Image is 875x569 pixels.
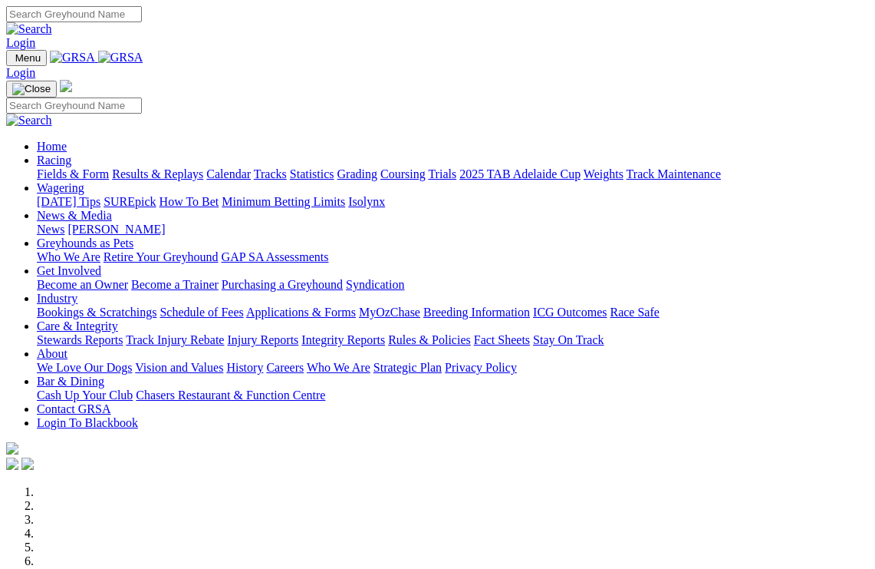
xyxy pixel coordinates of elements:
[126,333,224,346] a: Track Injury Rebate
[373,361,442,374] a: Strategic Plan
[37,195,869,209] div: Wagering
[6,50,47,66] button: Toggle navigation
[160,195,219,208] a: How To Bet
[610,306,659,319] a: Race Safe
[428,167,456,180] a: Trials
[37,223,869,237] div: News & Media
[37,306,156,319] a: Bookings & Scratchings
[37,250,100,263] a: Who We Are
[50,51,95,65] img: GRSA
[6,36,35,49] a: Login
[584,167,623,180] a: Weights
[37,195,100,208] a: [DATE] Tips
[136,389,325,402] a: Chasers Restaurant & Function Centre
[21,458,34,470] img: twitter.svg
[37,402,110,415] a: Contact GRSA
[533,306,607,319] a: ICG Outcomes
[533,333,604,346] a: Stay On Track
[37,140,67,153] a: Home
[37,306,869,319] div: Industry
[227,333,298,346] a: Injury Reports
[37,333,123,346] a: Stewards Reports
[135,361,223,374] a: Vision and Values
[37,278,128,291] a: Become an Owner
[37,361,132,374] a: We Love Our Dogs
[112,167,203,180] a: Results & Replays
[6,66,35,79] a: Login
[307,361,370,374] a: Who We Are
[37,237,133,250] a: Greyhounds as Pets
[37,416,138,429] a: Login To Blackbook
[627,167,721,180] a: Track Maintenance
[346,278,404,291] a: Syndication
[6,22,52,36] img: Search
[6,114,52,127] img: Search
[104,250,219,263] a: Retire Your Greyhound
[380,167,426,180] a: Coursing
[37,167,109,180] a: Fields & Form
[222,195,345,208] a: Minimum Betting Limits
[37,154,71,167] a: Racing
[37,167,869,181] div: Racing
[388,333,471,346] a: Rules & Policies
[226,361,263,374] a: History
[290,167,334,180] a: Statistics
[37,250,869,264] div: Greyhounds as Pets
[37,389,869,402] div: Bar & Dining
[445,361,517,374] a: Privacy Policy
[60,80,72,92] img: logo-grsa-white.png
[37,278,869,292] div: Get Involved
[37,389,133,402] a: Cash Up Your Club
[37,181,84,194] a: Wagering
[246,306,356,319] a: Applications & Forms
[337,167,377,180] a: Grading
[37,361,869,375] div: About
[6,81,57,98] button: Toggle navigation
[15,52,41,64] span: Menu
[37,347,67,360] a: About
[348,195,385,208] a: Isolynx
[131,278,219,291] a: Become a Trainer
[37,209,112,222] a: News & Media
[37,333,869,347] div: Care & Integrity
[6,442,18,455] img: logo-grsa-white.png
[254,167,287,180] a: Tracks
[6,458,18,470] img: facebook.svg
[160,306,243,319] a: Schedule of Fees
[423,306,530,319] a: Breeding Information
[266,361,304,374] a: Careers
[206,167,251,180] a: Calendar
[222,250,329,263] a: GAP SA Assessments
[12,83,51,95] img: Close
[6,6,142,22] input: Search
[104,195,156,208] a: SUREpick
[37,223,64,236] a: News
[98,51,143,65] img: GRSA
[6,98,142,114] input: Search
[222,278,343,291] a: Purchasing a Greyhound
[359,306,420,319] a: MyOzChase
[37,319,118,332] a: Care & Integrity
[474,333,530,346] a: Fact Sheets
[37,264,101,277] a: Get Involved
[301,333,385,346] a: Integrity Reports
[459,167,581,180] a: 2025 TAB Adelaide Cup
[37,375,104,388] a: Bar & Dining
[37,292,77,305] a: Industry
[67,223,165,236] a: [PERSON_NAME]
